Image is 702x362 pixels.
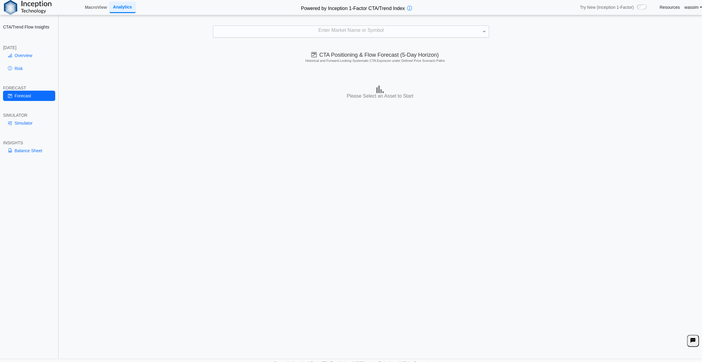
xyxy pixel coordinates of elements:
[3,140,55,146] div: INSIGHTS
[3,45,55,50] div: [DATE]
[3,85,55,91] div: FORECAST
[213,26,489,37] div: Enter Market Name or Symbol
[376,85,384,93] img: bar-chart.png
[3,50,55,61] a: Overview
[3,146,55,156] a: Balance Sheet
[660,5,680,10] a: Resources
[273,93,487,99] h3: Please Select an Asset to Start
[3,112,55,118] div: SIMULATOR
[83,2,110,12] a: MacroView
[3,63,55,74] a: Risk
[3,91,55,101] a: Forecast
[3,118,55,128] a: Simulator
[3,24,55,30] h2: CTA/Trend Flow Insights
[110,2,136,13] a: Analytics
[62,59,687,63] h5: Historical and Forward-Looking Systematic CTA Exposure under Defined Price Scenario Paths
[580,5,634,10] span: Try New (Inception 1-Factor)
[299,3,407,12] h2: Powered by Inception 1-Factor CTA/Trend Index
[684,5,702,10] a: wassim
[311,52,439,58] span: CTA Positioning & Flow Forecast (5-Day Horizon)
